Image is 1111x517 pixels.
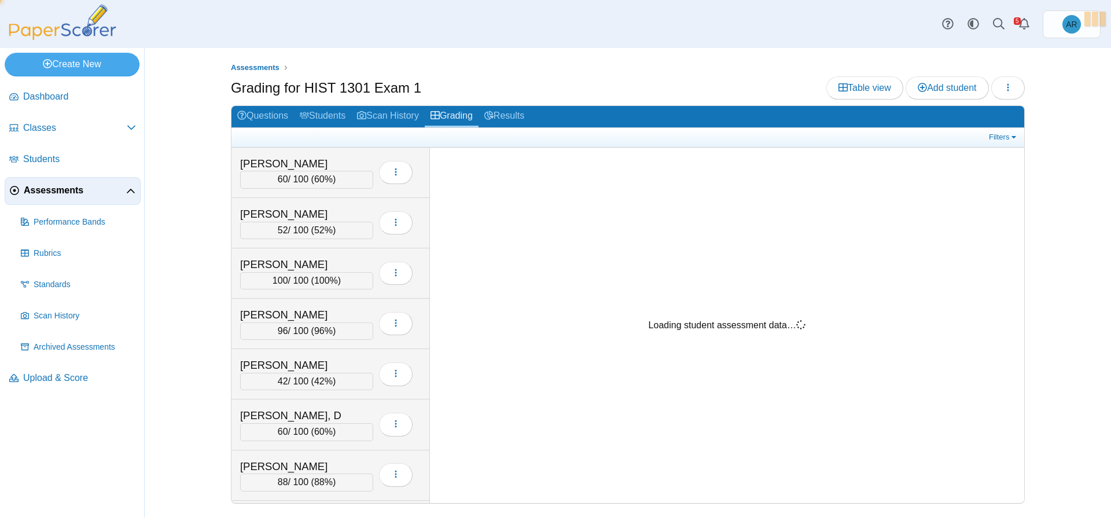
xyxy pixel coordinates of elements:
[1043,10,1101,38] a: Alejandro Renteria
[228,61,282,75] a: Assessments
[5,32,120,42] a: PaperScorer
[986,131,1021,143] a: Filters
[23,90,136,103] span: Dashboard
[314,225,333,235] span: 52%
[1062,15,1081,34] span: Alejandro Renteria
[5,115,141,142] a: Classes
[278,225,288,235] span: 52
[351,106,425,127] a: Scan History
[5,53,139,76] a: Create New
[240,474,373,491] div: / 100 ( )
[278,477,288,487] span: 88
[1066,20,1077,28] span: Alejandro Renteria
[240,408,356,423] div: [PERSON_NAME], D
[16,240,141,267] a: Rubrics
[314,276,338,285] span: 100%
[34,248,136,259] span: Rubrics
[838,83,891,93] span: Table view
[231,63,279,72] span: Assessments
[34,342,136,353] span: Archived Assessments
[5,83,141,111] a: Dashboard
[240,307,356,322] div: [PERSON_NAME]
[273,276,288,285] span: 100
[34,279,136,291] span: Standards
[278,427,288,437] span: 60
[240,358,356,373] div: [PERSON_NAME]
[240,207,356,222] div: [PERSON_NAME]
[23,372,136,384] span: Upload & Score
[240,272,373,289] div: / 100 ( )
[240,423,373,441] div: / 100 ( )
[314,326,333,336] span: 96%
[5,5,120,40] img: PaperScorer
[649,319,805,332] div: Loading student assessment data…
[16,333,141,361] a: Archived Assessments
[278,326,288,336] span: 96
[16,208,141,236] a: Performance Bands
[231,78,421,98] h1: Grading for HIST 1301 Exam 1
[240,459,356,474] div: [PERSON_NAME]
[240,156,356,171] div: [PERSON_NAME]
[906,76,988,100] a: Add student
[240,257,356,272] div: [PERSON_NAME]
[231,106,294,127] a: Questions
[479,106,530,127] a: Results
[24,184,126,197] span: Assessments
[240,222,373,239] div: / 100 ( )
[918,83,976,93] span: Add student
[314,477,333,487] span: 88%
[278,376,288,386] span: 42
[278,174,288,184] span: 60
[23,153,136,166] span: Students
[23,122,127,134] span: Classes
[5,146,141,174] a: Students
[826,76,903,100] a: Table view
[314,427,333,437] span: 60%
[5,177,141,205] a: Assessments
[34,217,136,228] span: Performance Bands
[34,310,136,322] span: Scan History
[240,373,373,390] div: / 100 ( )
[5,365,141,393] a: Upload & Score
[1011,12,1037,37] a: Alerts
[16,302,141,330] a: Scan History
[240,171,373,188] div: / 100 ( )
[240,322,373,340] div: / 100 ( )
[314,174,333,184] span: 60%
[425,106,479,127] a: Grading
[314,376,333,386] span: 42%
[16,271,141,299] a: Standards
[294,106,351,127] a: Students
